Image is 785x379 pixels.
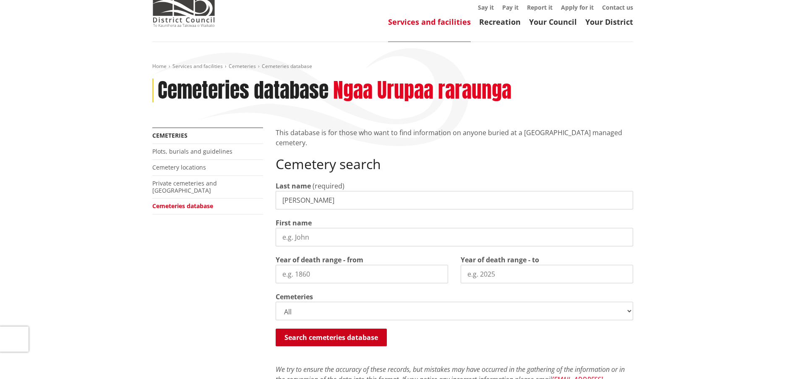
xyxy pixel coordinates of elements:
[276,156,633,172] h2: Cemetery search
[276,181,311,191] label: Last name
[502,3,519,11] a: Pay it
[152,63,167,70] a: Home
[478,3,494,11] a: Say it
[276,228,633,246] input: e.g. John
[152,163,206,171] a: Cemetery locations
[585,17,633,27] a: Your District
[276,218,312,228] label: First name
[333,78,511,103] h2: Ngaa Urupaa raraunga
[276,329,387,346] button: Search cemeteries database
[527,3,553,11] a: Report it
[313,181,344,191] span: (required)
[152,131,188,139] a: Cemeteries
[561,3,594,11] a: Apply for it
[276,191,633,209] input: e.g. Smith
[262,63,312,70] span: Cemeteries database
[529,17,577,27] a: Your Council
[158,78,329,103] h1: Cemeteries database
[388,17,471,27] a: Services and facilities
[602,3,633,11] a: Contact us
[276,128,633,148] p: This database is for those who want to find information on anyone buried at a [GEOGRAPHIC_DATA] m...
[461,265,633,283] input: e.g. 2025
[276,292,313,302] label: Cemeteries
[479,17,521,27] a: Recreation
[152,147,232,155] a: Plots, burials and guidelines
[152,202,213,210] a: Cemeteries database
[276,255,363,265] label: Year of death range - from
[152,179,217,194] a: Private cemeteries and [GEOGRAPHIC_DATA]
[172,63,223,70] a: Services and facilities
[461,255,539,265] label: Year of death range - to
[276,265,448,283] input: e.g. 1860
[152,63,633,70] nav: breadcrumb
[746,344,777,374] iframe: Messenger Launcher
[229,63,256,70] a: Cemeteries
